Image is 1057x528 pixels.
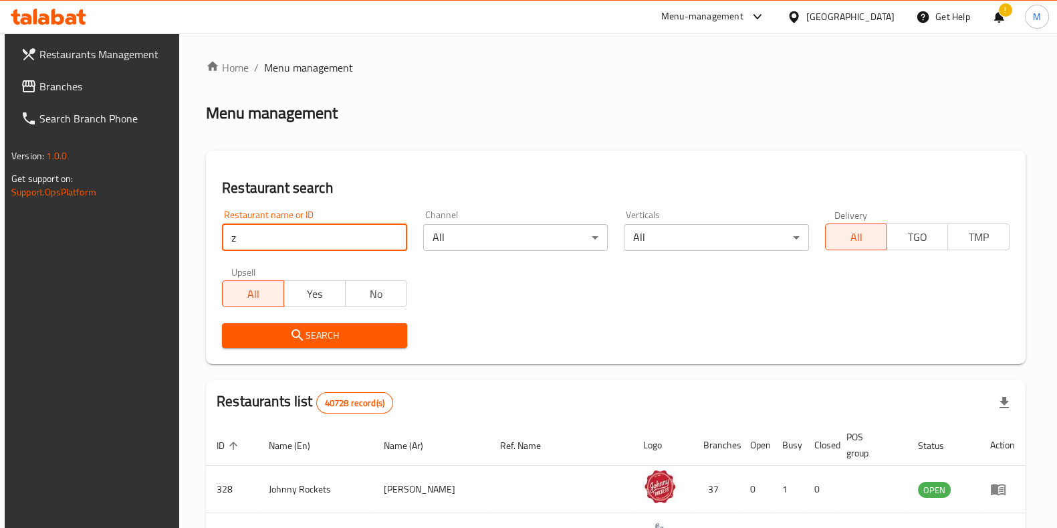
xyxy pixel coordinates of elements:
h2: Restaurants list [217,391,393,414]
span: POS group [846,429,891,461]
th: Open [739,425,772,466]
th: Logo [632,425,693,466]
td: 1 [772,466,804,513]
div: Menu-management [661,9,743,25]
th: Busy [772,425,804,466]
button: TMP [947,224,1010,250]
span: No [351,284,402,304]
td: Johnny Rockets [258,466,373,513]
span: OPEN [918,482,951,498]
span: Search Branch Phone [39,110,170,126]
span: 40728 record(s) [317,397,392,410]
h2: Restaurant search [222,178,1010,198]
td: 0 [739,466,772,513]
th: Branches [693,425,739,466]
button: All [222,280,284,307]
span: Ref. Name [500,438,558,454]
a: Support.OpsPlatform [11,183,96,201]
span: M [1033,9,1041,24]
div: Export file [988,387,1020,419]
th: Closed [804,425,836,466]
nav: breadcrumb [206,60,1026,76]
button: TGO [886,224,948,250]
th: Action [979,425,1026,466]
div: Menu [990,481,1015,497]
span: All [831,228,882,247]
a: Search Branch Phone [10,102,181,135]
button: Search [222,323,406,348]
div: [GEOGRAPHIC_DATA] [806,9,895,24]
td: [PERSON_NAME] [373,466,489,513]
button: All [825,224,887,250]
span: TMP [953,228,1004,247]
button: Yes [283,280,346,307]
div: All [624,224,808,251]
span: All [228,284,279,304]
span: ID [217,438,242,454]
a: Restaurants Management [10,38,181,70]
div: All [423,224,608,251]
td: 0 [804,466,836,513]
label: Upsell [231,267,256,276]
td: 328 [206,466,258,513]
span: Search [233,327,396,344]
h2: Menu management [206,102,338,124]
span: 1.0.0 [46,147,67,165]
span: Menu management [264,60,353,76]
li: / [254,60,259,76]
a: Branches [10,70,181,102]
span: Yes [289,284,340,304]
td: 37 [693,466,739,513]
span: Restaurants Management [39,46,170,62]
span: Get support on: [11,170,73,187]
a: Home [206,60,249,76]
span: TGO [892,228,943,247]
img: Johnny Rockets [643,470,677,503]
input: Search for restaurant name or ID.. [222,224,406,251]
button: No [345,280,407,307]
span: Version: [11,147,44,165]
span: Branches [39,78,170,94]
span: Name (Ar) [384,438,441,454]
div: Total records count [316,392,393,414]
span: Status [918,438,961,454]
label: Delivery [834,210,868,219]
span: Name (En) [269,438,328,454]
